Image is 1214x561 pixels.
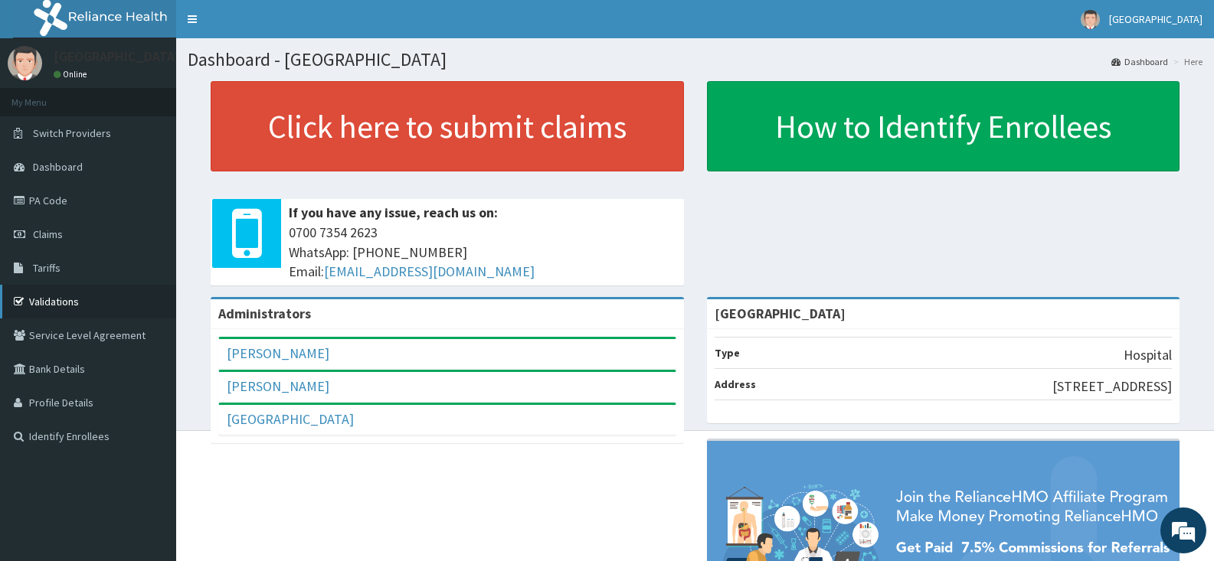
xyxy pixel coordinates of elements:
p: Hospital [1124,345,1172,365]
strong: [GEOGRAPHIC_DATA] [715,305,846,322]
img: User Image [8,46,42,80]
a: [EMAIL_ADDRESS][DOMAIN_NAME] [324,263,535,280]
span: 0700 7354 2623 WhatsApp: [PHONE_NUMBER] Email: [289,223,676,282]
a: How to Identify Enrollees [707,81,1180,171]
img: User Image [1081,10,1100,29]
a: [GEOGRAPHIC_DATA] [227,410,354,428]
b: Administrators [218,305,311,322]
a: [PERSON_NAME] [227,377,329,395]
li: Here [1170,55,1203,68]
a: Dashboard [1111,55,1168,68]
a: Online [54,69,90,80]
b: Address [715,377,756,391]
span: Dashboard [33,160,83,174]
p: [STREET_ADDRESS] [1052,377,1172,396]
p: [GEOGRAPHIC_DATA] [54,50,180,64]
b: If you have any issue, reach us on: [289,204,498,221]
span: [GEOGRAPHIC_DATA] [1109,12,1203,26]
h1: Dashboard - [GEOGRAPHIC_DATA] [188,50,1203,70]
span: Tariffs [33,261,61,275]
span: Switch Providers [33,126,111,140]
b: Type [715,346,740,360]
span: Claims [33,227,63,241]
a: [PERSON_NAME] [227,344,329,362]
a: Click here to submit claims [211,81,684,171]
